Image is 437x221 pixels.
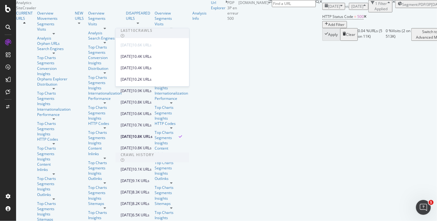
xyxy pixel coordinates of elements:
[121,88,133,94] div: [DATE]
[88,135,122,140] div: Segments
[37,55,71,60] a: Top Charts
[37,71,71,76] div: Insights
[88,196,122,201] div: Insights
[37,126,71,131] a: Segments
[37,11,71,16] div: Overview
[88,55,122,60] div: Conversion
[88,165,122,171] a: Segments
[37,181,71,186] a: Segments
[322,28,340,40] button: Apply
[133,212,150,218] div: 6.5K URLs
[416,200,431,215] iframe: Intercom live chat
[328,32,338,37] div: Apply
[354,14,356,19] span: =
[121,152,154,157] div: Crawl History
[37,27,71,32] a: Visits
[37,186,71,192] a: Insights
[88,60,122,66] div: Insights
[75,11,84,21] div: NEW URLS
[88,16,122,21] a: Segments
[37,201,71,206] a: Top Charts
[133,42,152,48] div: 10.6K URLs
[88,151,122,156] a: Inlinks
[37,107,71,112] a: Internationalization
[133,88,152,94] div: 10.9K URLs
[88,130,122,135] a: Top Charts
[88,171,122,176] a: Insights
[121,42,133,48] div: [DATE]
[37,41,71,46] a: Orphan URLs
[37,112,71,117] a: Performance
[37,82,71,87] a: Distribution
[37,192,71,197] a: Outlinks
[121,212,133,218] div: [DATE]
[192,11,207,21] div: Analysis Info
[88,21,122,27] a: Visits
[88,176,122,181] a: Outlinks
[37,137,71,142] div: HTTP Codes
[133,65,152,71] div: 10.4K URLs
[155,16,188,21] a: Segments
[88,105,122,110] div: Top Charts
[37,36,71,41] a: Analysis
[88,210,122,215] a: Top Charts
[133,54,152,59] div: 10.4K URLs
[37,101,71,106] a: Insights
[121,77,133,82] div: [DATE]
[155,11,188,16] div: Overview
[358,28,386,40] div: 0.04 % URLs ( 5 on 11K )
[88,110,122,116] div: Segments
[133,122,152,128] div: 10.7K URLs
[88,116,122,121] a: Insights
[121,122,133,128] div: [DATE]
[126,11,150,21] a: DISAPPEARED URLS
[322,3,345,10] button: [DATE]
[37,60,71,66] a: Segments
[37,167,71,172] div: Inlinks
[121,145,133,151] div: [DATE]
[37,211,71,217] a: Insights
[37,16,71,21] a: Movements
[37,121,71,126] div: Top Charts
[121,100,133,105] div: [DATE]
[88,190,122,195] a: Segments
[88,146,122,151] div: Content
[346,32,355,37] div: Clear
[37,91,71,96] a: Top Charts
[121,134,133,139] div: [DATE]
[88,36,122,41] div: Search Engines
[88,201,122,206] div: Sitemaps
[88,215,122,220] a: Insights
[121,189,133,195] div: [DATE]
[322,14,353,19] span: HTTP Status Code
[88,96,122,101] a: Performance
[133,167,152,172] div: 10.1K URLs
[37,46,71,51] a: Search Engines
[88,50,122,55] div: Segments
[133,100,152,105] div: 10.8K URLs
[88,45,122,50] a: Top Charts
[16,5,211,11] div: SiteCrawler
[37,66,71,71] div: Conversion
[88,91,122,96] a: Internationalization
[88,11,122,16] a: Overview
[37,156,71,162] a: Insights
